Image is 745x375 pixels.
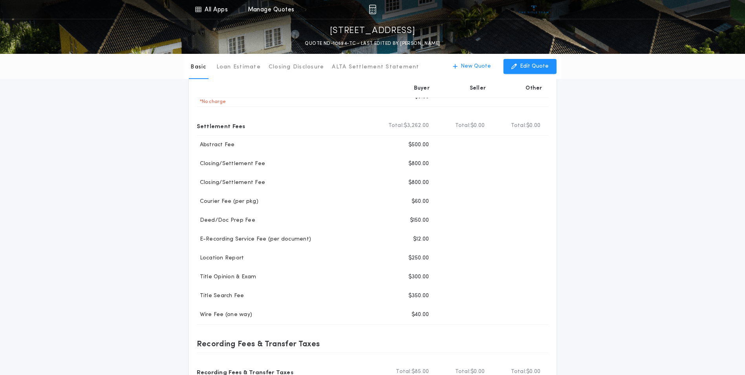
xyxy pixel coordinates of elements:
[412,311,429,319] p: $40.00
[216,63,261,71] p: Loan Estimate
[461,63,491,70] p: New Quote
[332,63,419,71] p: ALTA Settlement Statement
[408,273,429,281] p: $300.00
[197,119,245,132] p: Settlement Fees
[412,198,429,206] p: $60.00
[197,217,255,224] p: Deed/Doc Prep Fee
[197,179,265,187] p: Closing/Settlement Fee
[388,122,404,130] b: Total:
[445,59,499,74] button: New Quote
[197,337,320,350] p: Recording Fees & Transfer Taxes
[503,59,556,74] button: Edit Quote
[197,273,256,281] p: Title Opinion & Exam
[197,160,265,168] p: Closing/Settlement Fee
[408,141,429,149] p: $500.00
[455,122,471,130] b: Total:
[408,254,429,262] p: $250.00
[197,292,244,300] p: Title Search Fee
[197,99,226,105] p: * No charge
[414,85,430,92] p: Buyer
[197,311,253,319] p: Wire Fee (one way)
[520,63,549,70] p: Edit Quote
[197,198,258,206] p: Courier Fee (per pkg)
[470,85,486,92] p: Seller
[410,217,429,224] p: $150.00
[197,141,235,149] p: Abstract Fee
[511,122,527,130] b: Total:
[413,235,429,243] p: $12.00
[408,292,429,300] p: $350.00
[305,40,440,48] p: QUOTE ND-10694-TC - LAST EDITED BY [PERSON_NAME]
[197,235,311,243] p: E-Recording Service Fee (per document)
[408,160,429,168] p: $800.00
[269,63,324,71] p: Closing Disclosure
[525,85,542,92] p: Other
[369,5,376,14] img: img
[470,122,485,130] span: $0.00
[404,122,429,130] span: $3,262.00
[190,63,206,71] p: Basic
[526,122,540,130] span: $0.00
[197,254,244,262] p: Location Report
[408,179,429,187] p: $800.00
[519,6,549,13] img: vs-icon
[330,25,416,37] p: [STREET_ADDRESS]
